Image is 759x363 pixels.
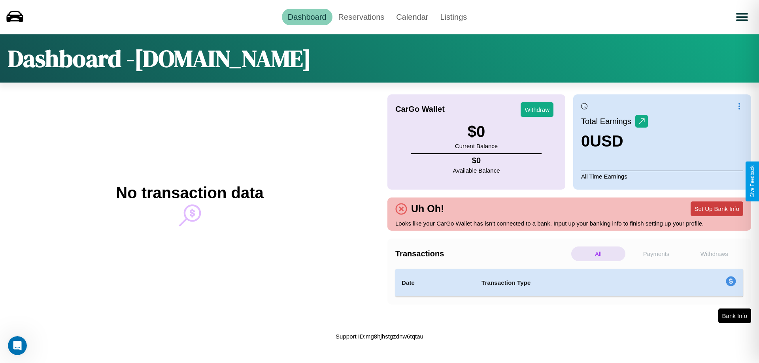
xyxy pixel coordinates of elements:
[8,336,27,355] iframe: Intercom live chat
[402,278,469,288] h4: Date
[395,105,445,114] h4: CarGo Wallet
[336,331,423,342] p: Support ID: mg8hjhstgzdnw6tqtau
[453,165,500,176] p: Available Balance
[718,308,751,323] button: Bank Info
[282,9,332,25] a: Dashboard
[395,249,569,258] h4: Transactions
[581,132,648,150] h3: 0 USD
[455,141,498,151] p: Current Balance
[581,171,743,182] p: All Time Earnings
[8,42,311,75] h1: Dashboard - [DOMAIN_NAME]
[390,9,434,25] a: Calendar
[116,184,263,202] h2: No transaction data
[687,246,741,261] p: Withdraws
[434,9,473,25] a: Listings
[332,9,391,25] a: Reservations
[581,114,635,128] p: Total Earnings
[395,218,743,229] p: Looks like your CarGo Wallet has isn't connected to a bank. Input up your banking info to finish ...
[521,102,553,117] button: Withdraw
[407,203,448,214] h4: Uh Oh!
[481,278,661,288] h4: Transaction Type
[453,156,500,165] h4: $ 0
[750,166,755,197] div: Give Feedback
[455,123,498,141] h3: $ 0
[571,246,625,261] p: All
[691,201,743,216] button: Set Up Bank Info
[395,269,743,297] table: simple table
[731,6,753,28] button: Open menu
[629,246,683,261] p: Payments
